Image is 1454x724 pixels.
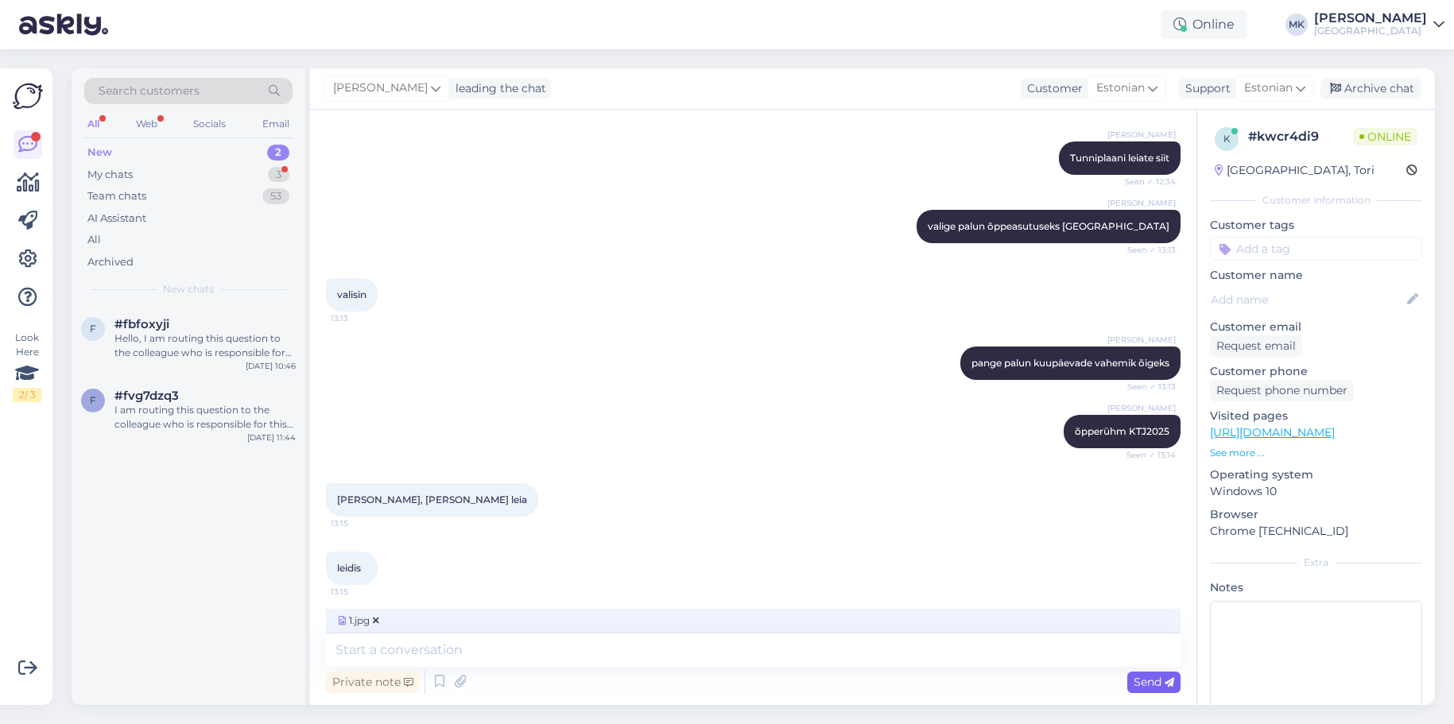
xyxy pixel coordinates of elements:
[1215,162,1375,179] div: [GEOGRAPHIC_DATA], Tori
[247,432,296,443] div: [DATE] 11:44
[1210,363,1422,380] p: Customer phone
[1210,579,1422,596] p: Notes
[1248,127,1353,146] div: # kwcr4di9
[1070,152,1169,164] span: Tunniplaani leiate siit
[337,494,527,505] span: [PERSON_NAME], [PERSON_NAME] leia
[133,114,161,134] div: Web
[1210,506,1422,523] p: Browser
[1179,80,1231,97] div: Support
[1210,467,1422,483] p: Operating system
[1320,78,1421,99] div: Archive chat
[1161,10,1247,39] div: Online
[331,517,390,529] span: 13:15
[114,317,169,331] span: #fbfoxyji
[114,331,296,360] div: Hello, I am routing this question to the colleague who is responsible for this topic. The reply m...
[331,586,390,598] span: 13:15
[114,403,296,432] div: I am routing this question to the colleague who is responsible for this topic. The reply might ta...
[1210,217,1422,234] p: Customer tags
[335,614,382,628] span: 1.jpg
[262,188,289,204] div: 53
[1107,197,1176,209] span: [PERSON_NAME]
[1134,675,1174,689] span: Send
[1211,291,1404,308] input: Add name
[1116,449,1176,461] span: Seen ✓ 13:14
[1210,523,1422,540] p: Chrome [TECHNICAL_ID]
[87,211,146,226] div: AI Assistant
[1210,193,1422,207] div: Customer information
[163,282,214,296] span: New chats
[13,388,41,402] div: 2 / 3
[84,114,103,134] div: All
[1314,12,1427,25] div: [PERSON_NAME]
[99,83,200,99] span: Search customers
[259,114,293,134] div: Email
[1210,408,1422,424] p: Visited pages
[333,79,428,97] span: [PERSON_NAME]
[928,220,1169,232] span: valige palun õppeasutuseks [GEOGRAPHIC_DATA]
[449,80,546,97] div: leading the chat
[268,167,289,183] div: 3
[1314,12,1444,37] a: [PERSON_NAME][GEOGRAPHIC_DATA]
[1075,425,1169,437] span: õpperühm KTJ2025
[87,145,112,161] div: New
[1210,425,1335,439] a: [URL][DOMAIN_NAME]
[87,188,146,204] div: Team chats
[1116,244,1176,256] span: Seen ✓ 13:13
[1021,80,1083,97] div: Customer
[337,562,361,574] span: leidis
[1353,128,1417,145] span: Online
[1210,335,1302,357] div: Request email
[87,232,101,248] div: All
[90,394,96,406] span: f
[1107,334,1176,346] span: [PERSON_NAME]
[114,389,179,403] span: #fvg7dzq3
[1223,133,1231,145] span: k
[1096,79,1145,97] span: Estonian
[1314,25,1427,37] div: [GEOGRAPHIC_DATA]
[1244,79,1293,97] span: Estonian
[1210,237,1422,261] input: Add a tag
[1285,14,1308,36] div: MK
[1210,319,1422,335] p: Customer email
[87,254,134,270] div: Archived
[1210,483,1422,500] p: Windows 10
[1107,129,1176,141] span: [PERSON_NAME]
[1210,446,1422,460] p: See more ...
[1210,556,1422,570] div: Extra
[971,357,1169,369] span: pange palun kuupäevade vahemik õigeks
[331,312,390,324] span: 13:13
[1210,267,1422,284] p: Customer name
[13,331,41,402] div: Look Here
[337,288,366,300] span: valisin
[1107,402,1176,414] span: [PERSON_NAME]
[1116,381,1176,393] span: Seen ✓ 13:13
[1210,380,1354,401] div: Request phone number
[87,167,133,183] div: My chats
[90,323,96,335] span: f
[246,360,296,372] div: [DATE] 10:46
[326,672,420,693] div: Private note
[13,81,43,111] img: Askly Logo
[267,145,289,161] div: 2
[190,114,229,134] div: Socials
[1116,176,1176,188] span: Seen ✓ 12:34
